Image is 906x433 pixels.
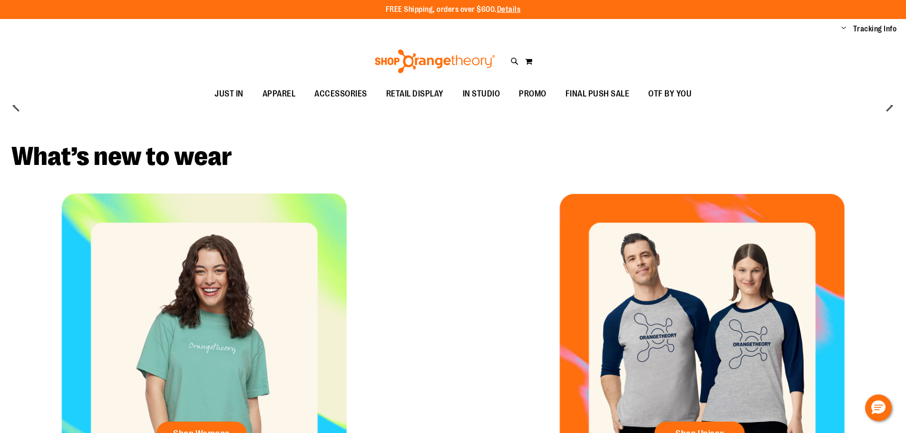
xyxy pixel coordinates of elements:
[7,96,26,115] button: prev
[497,5,521,14] a: Details
[453,83,510,105] a: IN STUDIO
[639,83,701,105] a: OTF BY YOU
[11,144,895,170] h2: What’s new to wear
[556,83,639,105] a: FINAL PUSH SALE
[377,83,453,105] a: RETAIL DISPLAY
[519,83,546,105] span: PROMO
[841,24,846,34] button: Account menu
[648,83,692,105] span: OTF BY YOU
[386,83,444,105] span: RETAIL DISPLAY
[214,83,244,105] span: JUST IN
[314,83,367,105] span: ACCESSORIES
[305,83,377,105] a: ACCESSORIES
[565,83,630,105] span: FINAL PUSH SALE
[205,83,253,105] a: JUST IN
[853,24,897,34] a: Tracking Info
[865,395,892,421] button: Hello, have a question? Let’s chat.
[386,4,521,15] p: FREE Shipping, orders over $600.
[253,83,305,105] a: APPAREL
[373,49,497,73] img: Shop Orangetheory
[509,83,556,105] a: PROMO
[263,83,296,105] span: APPAREL
[880,96,899,115] button: next
[463,83,500,105] span: IN STUDIO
